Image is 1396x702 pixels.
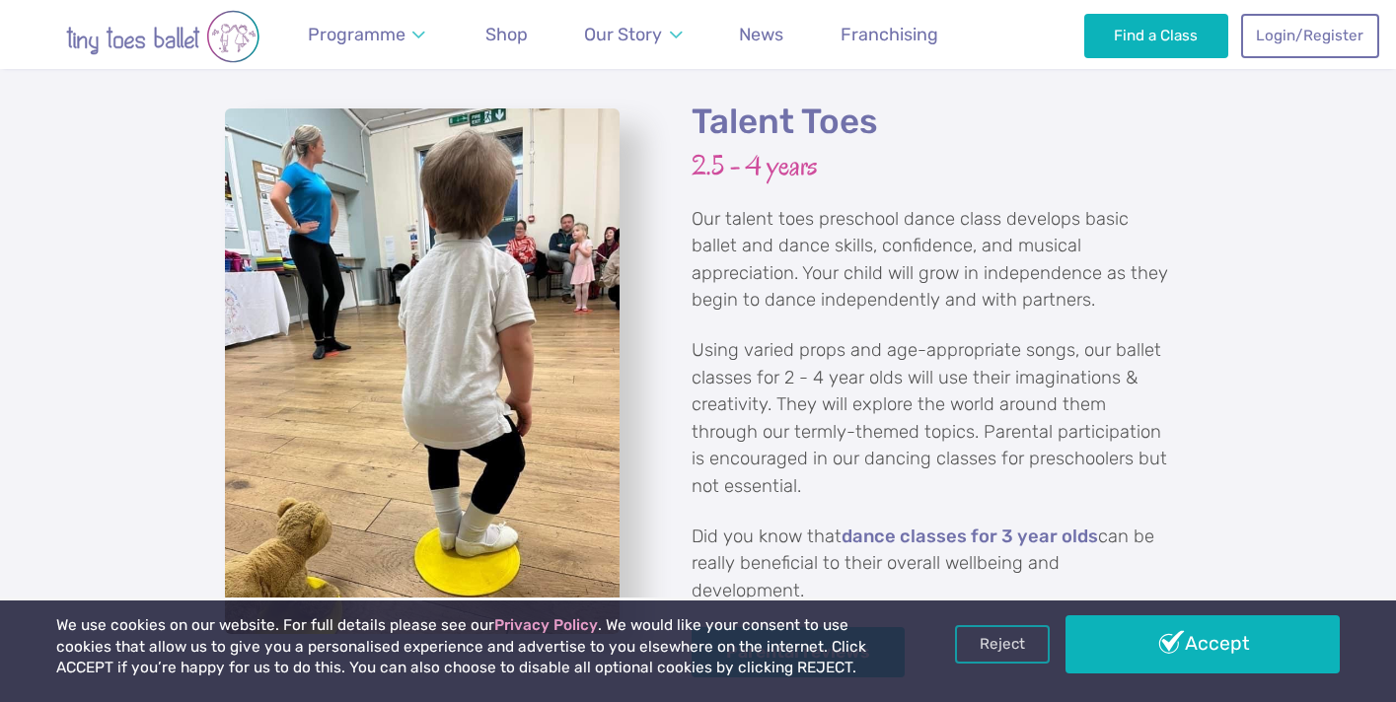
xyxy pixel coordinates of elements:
h2: Talent Toes [692,101,1172,144]
a: Find a Class [1084,14,1229,57]
a: Login/Register [1241,14,1379,57]
span: Programme [308,24,405,44]
p: Using varied props and age-appropriate songs, our ballet classes for 2 - 4 year olds will use the... [692,337,1172,501]
a: View full-size image [225,108,620,634]
a: dance classes for 3 year olds [842,527,1098,547]
span: News [739,24,783,44]
p: We use cookies on our website. For full details please see our . We would like your consent to us... [56,615,891,679]
a: Accept [1065,615,1341,672]
span: Shop [485,24,528,44]
h3: 2.5 - 4 years [692,148,1172,184]
span: Our Story [584,24,662,44]
a: Privacy Policy [494,616,598,634]
a: Programme [299,13,435,57]
p: Did you know that can be really beneficial to their overall wellbeing and development. [692,524,1172,605]
a: Our Story [575,13,692,57]
a: News [730,13,792,57]
a: Shop [477,13,537,57]
a: Reject [955,625,1050,663]
a: Franchising [832,13,947,57]
p: Our talent toes preschool dance class develops basic ballet and dance skills, confidence, and mus... [692,206,1172,315]
span: Franchising [841,24,938,44]
img: tiny toes ballet [25,10,301,63]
